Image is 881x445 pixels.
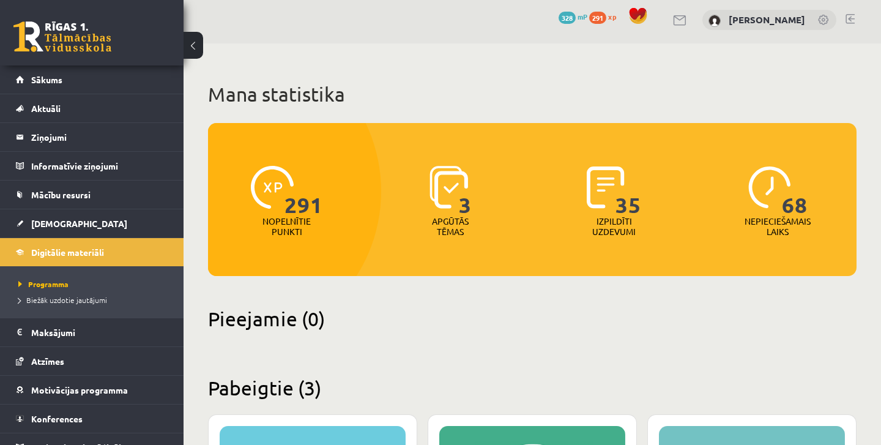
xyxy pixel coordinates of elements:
span: [DEMOGRAPHIC_DATA] [31,218,127,229]
img: icon-xp-0682a9bc20223a9ccc6f5883a126b849a74cddfe5390d2b41b4391c66f2066e7.svg [251,166,294,209]
p: Izpildīti uzdevumi [590,216,638,237]
img: icon-learned-topics-4a711ccc23c960034f471b6e78daf4a3bad4a20eaf4de84257b87e66633f6470.svg [429,166,468,209]
a: Digitālie materiāli [16,238,168,266]
a: Konferences [16,405,168,433]
a: Motivācijas programma [16,376,168,404]
a: Atzīmes [16,347,168,375]
h2: Pieejamie (0) [208,307,857,331]
legend: Ziņojumi [31,123,168,151]
p: Apgūtās tēmas [426,216,474,237]
span: Mācību resursi [31,189,91,200]
img: Daniels Andrejs Mažis [708,15,721,27]
a: Biežāk uzdotie jautājumi [18,294,171,305]
span: 68 [782,166,808,216]
img: icon-completed-tasks-ad58ae20a441b2904462921112bc710f1caf180af7a3daa7317a5a94f2d26646.svg [587,166,625,209]
legend: Informatīvie ziņojumi [31,152,168,180]
a: Sākums [16,65,168,94]
a: 328 mP [559,12,587,21]
span: Motivācijas programma [31,384,128,395]
span: 35 [615,166,641,216]
p: Nopelnītie punkti [262,216,311,237]
span: 291 [589,12,606,24]
h2: Pabeigtie (3) [208,376,857,400]
h1: Mana statistika [208,82,857,107]
a: 291 xp [589,12,622,21]
a: Ziņojumi [16,123,168,151]
a: Maksājumi [16,318,168,346]
span: mP [578,12,587,21]
span: Digitālie materiāli [31,247,104,258]
a: [DEMOGRAPHIC_DATA] [16,209,168,237]
span: 3 [459,166,472,216]
span: Atzīmes [31,356,64,367]
span: 291 [284,166,323,216]
span: Biežāk uzdotie jautājumi [18,295,107,305]
span: Aktuāli [31,103,61,114]
p: Nepieciešamais laiks [745,216,811,237]
a: [PERSON_NAME] [729,13,805,26]
a: Rīgas 1. Tālmācības vidusskola [13,21,111,52]
span: Sākums [31,74,62,85]
a: Aktuāli [16,94,168,122]
a: Mācību resursi [16,181,168,209]
img: icon-clock-7be60019b62300814b6bd22b8e044499b485619524d84068768e800edab66f18.svg [748,166,791,209]
a: Programma [18,279,171,290]
span: xp [608,12,616,21]
span: Konferences [31,413,83,424]
a: Informatīvie ziņojumi [16,152,168,180]
span: Programma [18,279,69,289]
legend: Maksājumi [31,318,168,346]
span: 328 [559,12,576,24]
